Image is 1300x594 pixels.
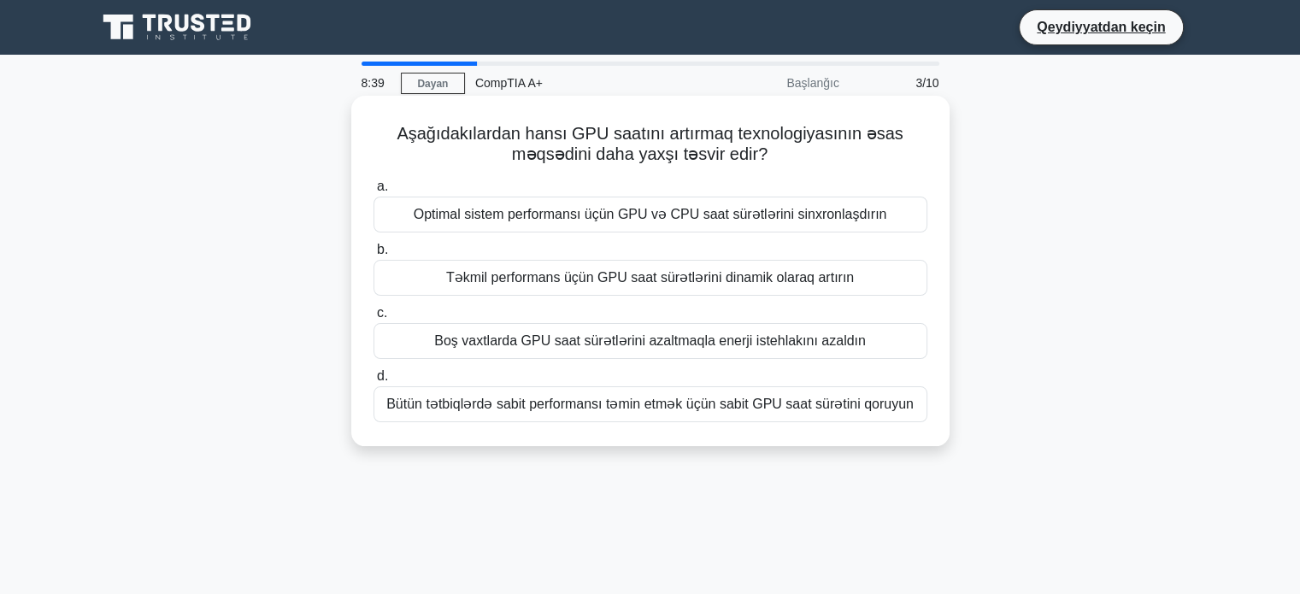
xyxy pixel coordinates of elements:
[434,333,866,348] font: Boş vaxtlarda GPU saat sürətlərini azaltmaqla enerji istehlakını azaldın
[386,397,914,411] font: Bütün tətbiqlərdə sabit performansı təmin etmək üçün sabit GPU saat sürətini qoruyun
[401,73,465,94] a: Dayan
[377,305,387,320] font: c.
[377,368,388,383] font: d.
[397,124,903,163] font: Aşağıdakılardan hansı GPU saatını artırmaq texnologiyasının əsas məqsədini daha yaxşı təsvir edir?
[1026,16,1175,38] a: Qeydiyyatdan keçin
[446,270,854,285] font: Təkmil performans üçün GPU saat sürətlərini dinamik olaraq artırın
[362,76,385,90] font: 8:39
[377,179,388,193] font: a.
[417,78,448,90] font: Dayan
[786,76,838,90] font: Başlanğıc
[414,207,887,221] font: Optimal sistem performansı üçün GPU və CPU saat sürətlərini sinxronlaşdırın
[377,242,388,256] font: b.
[1037,20,1165,34] font: Qeydiyyatdan keçin
[475,76,543,90] font: CompTIA A+
[915,76,938,90] font: 3/10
